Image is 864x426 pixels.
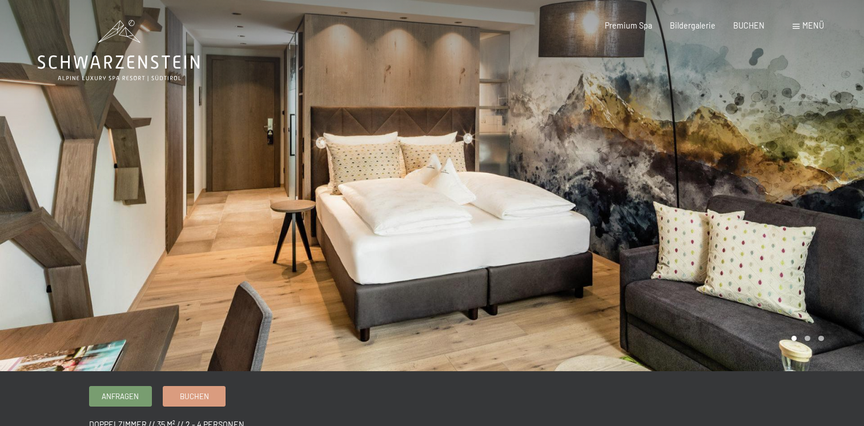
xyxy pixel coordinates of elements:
[102,391,139,401] span: Anfragen
[90,387,151,405] a: Anfragen
[322,240,416,251] span: Einwilligung Marketing*
[163,387,225,405] a: Buchen
[802,21,824,30] span: Menü
[670,21,716,30] a: Bildergalerie
[605,21,652,30] a: Premium Spa
[733,21,765,30] a: BUCHEN
[180,391,209,401] span: Buchen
